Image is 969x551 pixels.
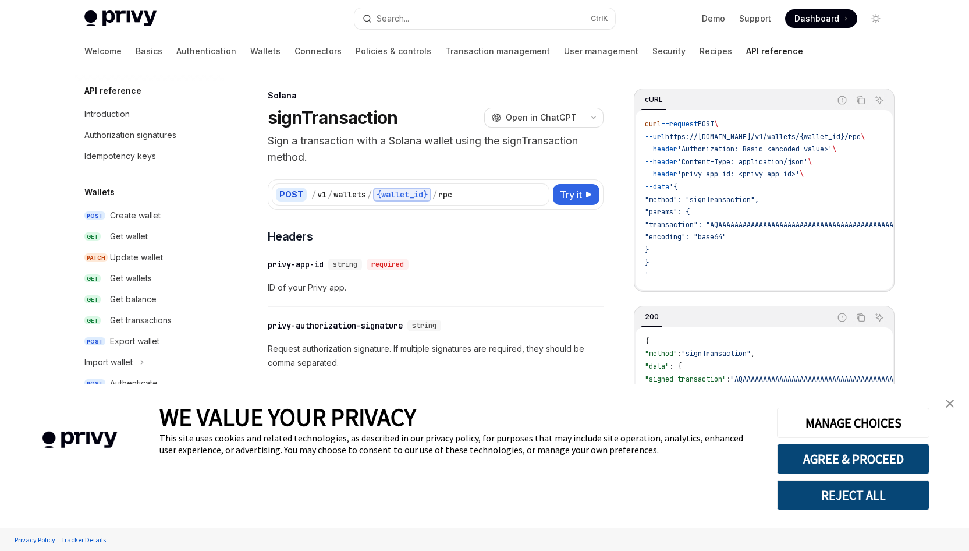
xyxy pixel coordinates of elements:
[110,271,152,285] div: Get wallets
[808,157,812,167] span: \
[12,529,58,550] a: Privacy Policy
[294,37,342,65] a: Connectors
[669,182,677,192] span: '{
[946,400,954,408] img: close banner
[84,128,176,142] div: Authorization signatures
[268,320,403,331] div: privy-authorization-signature
[136,37,162,65] a: Basics
[84,107,130,121] div: Introduction
[677,169,800,179] span: 'privy-app-id: <privy-app-id>'
[661,119,698,129] span: --request
[75,226,224,247] a: GETGet wallet
[794,13,839,24] span: Dashboard
[835,93,850,108] button: Report incorrect code
[677,144,832,154] span: 'Authorization: Basic <encoded-value>'
[645,232,726,242] span: "encoding": "base64"
[75,331,224,352] a: POSTExport wallet
[75,310,224,331] a: GETGet transactions
[75,205,224,226] a: POSTCreate wallet
[645,349,677,358] span: "method"
[641,310,662,324] div: 200
[84,10,157,27] img: light logo
[110,229,148,243] div: Get wallet
[268,342,604,370] span: Request authorization signature. If multiple signatures are required, they should be comma separa...
[645,157,677,167] span: --header
[75,352,224,373] button: Toggle Import wallet section
[75,104,224,125] a: Introduction
[645,337,649,346] span: {
[268,90,604,101] div: Solana
[645,132,665,142] span: --url
[75,373,224,394] a: POSTAuthenticate
[484,108,584,128] button: Open in ChatGPT
[645,245,649,255] span: }
[159,432,759,455] div: This site uses cookies and related technologies, as described in our privacy policy, for purposes...
[373,188,431,202] div: {wallet_id}
[872,310,887,325] button: Ask AI
[17,415,142,465] img: company logo
[432,189,437,200] div: /
[785,9,857,28] a: Dashboard
[75,247,224,268] a: PATCHUpdate wallet
[110,334,159,348] div: Export wallet
[84,337,105,346] span: POST
[75,146,224,167] a: Idempotency keys
[645,375,726,384] span: "signed_transaction"
[700,37,732,65] a: Recipes
[645,258,649,267] span: }
[84,84,141,98] h5: API reference
[333,189,366,200] div: wallets
[367,259,409,270] div: required
[311,189,316,200] div: /
[268,228,313,245] span: Headers
[268,259,324,270] div: privy-app-id
[317,189,326,200] div: v1
[84,274,101,283] span: GET
[84,185,115,199] h5: Wallets
[867,9,885,28] button: Toggle dark mode
[726,375,730,384] span: :
[110,209,161,222] div: Create wallet
[645,119,661,129] span: curl
[84,211,105,220] span: POST
[832,144,836,154] span: \
[268,133,604,165] p: Sign a transaction with a Solana wallet using the signTransaction method.
[645,169,677,179] span: --header
[75,125,224,146] a: Authorization signatures
[669,362,682,371] span: : {
[553,184,599,205] button: Try it
[84,295,101,304] span: GET
[938,392,961,415] a: close banner
[853,310,868,325] button: Copy the contents from the code block
[645,182,669,192] span: --data
[777,408,929,438] button: MANAGE CHOICES
[84,253,108,262] span: PATCH
[591,14,608,23] span: Ctrl K
[250,37,281,65] a: Wallets
[268,281,604,295] span: ID of your Privy app.
[438,189,452,200] div: rpc
[276,188,307,202] div: POST
[412,321,436,330] span: string
[110,376,158,390] div: Authenticate
[777,480,929,510] button: REJECT ALL
[84,37,122,65] a: Welcome
[75,268,224,289] a: GETGet wallets
[645,207,690,217] span: "params": {
[853,93,868,108] button: Copy the contents from the code block
[645,144,677,154] span: --header
[652,37,686,65] a: Security
[84,316,101,325] span: GET
[354,8,615,29] button: Open search
[58,529,109,550] a: Tracker Details
[84,149,156,163] div: Idempotency keys
[84,379,105,388] span: POST
[110,292,157,306] div: Get balance
[377,12,409,26] div: Search...
[702,13,725,24] a: Demo
[159,402,416,432] span: WE VALUE YOUR PRIVACY
[698,119,714,129] span: POST
[645,270,649,280] span: '
[800,169,804,179] span: \
[84,232,101,241] span: GET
